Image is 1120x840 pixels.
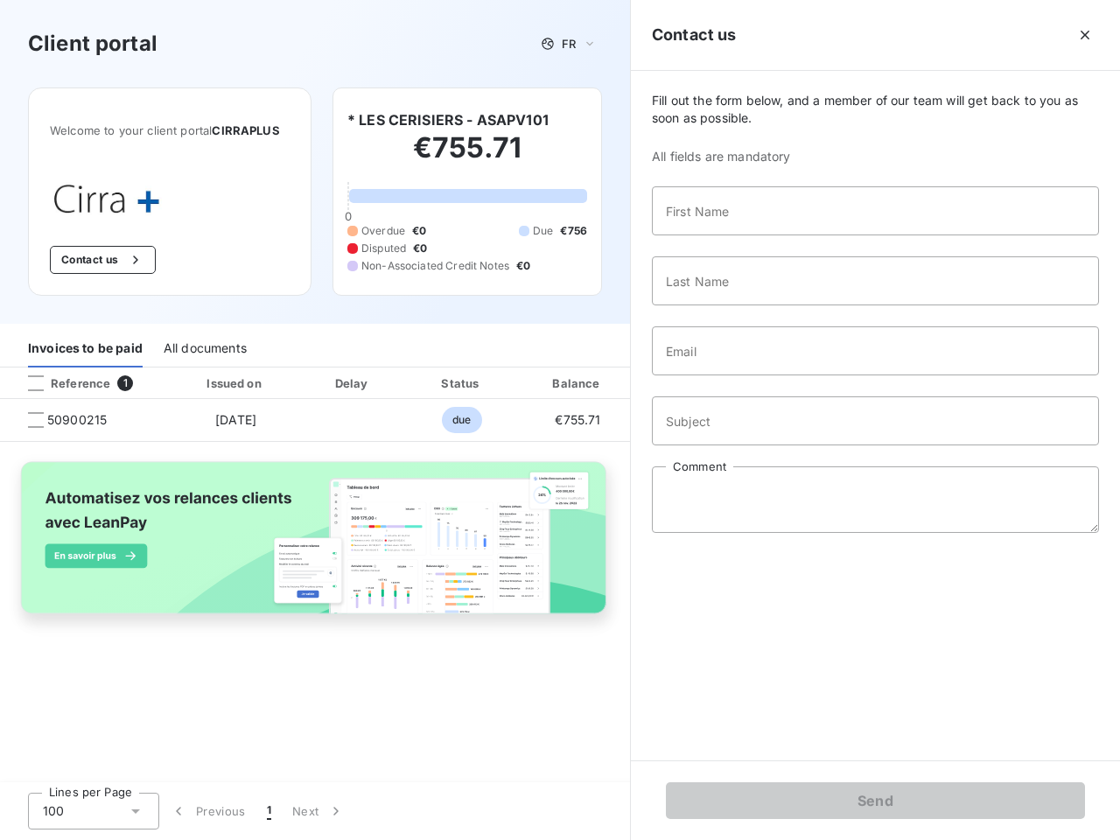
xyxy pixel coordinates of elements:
img: banner [7,452,623,640]
input: placeholder [652,186,1099,235]
div: Delay [304,374,403,392]
div: Status [409,374,514,392]
input: placeholder [652,256,1099,305]
span: [DATE] [215,412,256,427]
span: €0 [516,258,530,274]
span: Overdue [361,223,405,239]
span: Non-Associated Credit Notes [361,258,509,274]
span: 1 [117,375,133,391]
div: Reference [14,375,110,391]
div: Balance [521,374,634,392]
div: Issued on [175,374,296,392]
h3: Client portal [28,28,157,59]
div: All documents [164,331,247,367]
span: FR [562,37,576,51]
span: 100 [43,802,64,820]
span: €0 [412,223,426,239]
h2: €755.71 [347,130,587,183]
span: due [442,407,481,433]
input: placeholder [652,396,1099,445]
span: €755.71 [555,412,600,427]
span: 0 [345,209,352,223]
button: Next [282,793,355,829]
span: Fill out the form below, and a member of our team will get back to you as soon as possible. [652,92,1099,127]
button: Send [666,782,1085,819]
span: 50900215 [47,411,107,429]
img: Company logo [50,179,162,218]
button: 1 [256,793,282,829]
span: Welcome to your client portal [50,123,290,137]
span: €756 [560,223,587,239]
span: CIRRAPLUS [212,123,279,137]
h5: Contact us [652,23,737,47]
span: Disputed [361,241,406,256]
input: placeholder [652,326,1099,375]
span: 1 [267,802,271,820]
span: Due [533,223,553,239]
h6: * LES CERISIERS - ASAPV101 [347,109,549,130]
span: All fields are mandatory [652,148,1099,165]
div: Invoices to be paid [28,331,143,367]
button: Previous [159,793,256,829]
button: Contact us [50,246,156,274]
span: €0 [413,241,427,256]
